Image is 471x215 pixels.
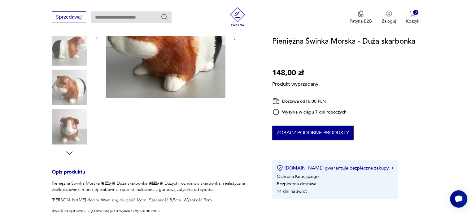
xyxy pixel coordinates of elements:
[382,11,396,24] button: Zaloguj
[272,67,318,79] p: 148,00 zł
[350,11,372,24] a: Ikona medaluPatyna B2B
[272,79,318,88] p: Produkt wyprzedany
[272,97,280,105] img: Ikona dostawy
[52,208,257,214] p: Świetnie sprawdzi się również jako wyszukany upominek.
[272,97,347,105] div: Dostawa od 16,00 PLN
[52,170,257,180] h3: Opis produktu
[350,18,372,24] p: Patyna B2B
[272,36,415,47] h1: Pieniężna Świnka Morska - Duża skarbonka
[52,11,86,23] button: Sprzedawaj
[406,11,419,24] button: 0Koszyk
[413,10,418,15] div: 0
[161,13,168,21] button: Szukaj
[52,15,86,20] a: Sprzedawaj
[391,166,393,170] img: Ikona strzałki w prawo
[277,165,283,171] img: Ikona certyfikatu
[350,11,372,24] button: Patyna B2B
[409,11,416,17] img: Ikona koszyka
[386,11,392,17] img: Ikonka użytkownika
[277,181,316,187] li: Bezpieczna dostawa
[406,18,419,24] p: Koszyk
[277,174,319,179] li: Ochrona Kupującego
[52,197,257,203] p: [PERSON_NAME] dobry. Wymiary; długość 16cm. Szerokość 8,5cm. Wysokość 9cm.
[382,18,396,24] p: Zaloguj
[228,7,247,26] img: Patyna - sklep z meblami i dekoracjami vintage
[272,108,347,116] div: Wysyłka w ciągu 7 dni roboczych
[450,190,467,208] iframe: Smartsupp widget button
[277,188,307,194] li: 14 dni na zwrot
[277,165,393,171] button: [DOMAIN_NAME] gwarantuje bezpieczne zakupy
[358,11,364,17] img: Ikona medalu
[272,126,354,140] button: Zobacz podobne produkty
[52,180,257,193] p: Pieniężna Świnka Morska ❀ڿڰۣ❀ Duża skarbonka ❀ڿڰۣ❀ Dużych rozmiarów skarbonka, realistyczna wielk...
